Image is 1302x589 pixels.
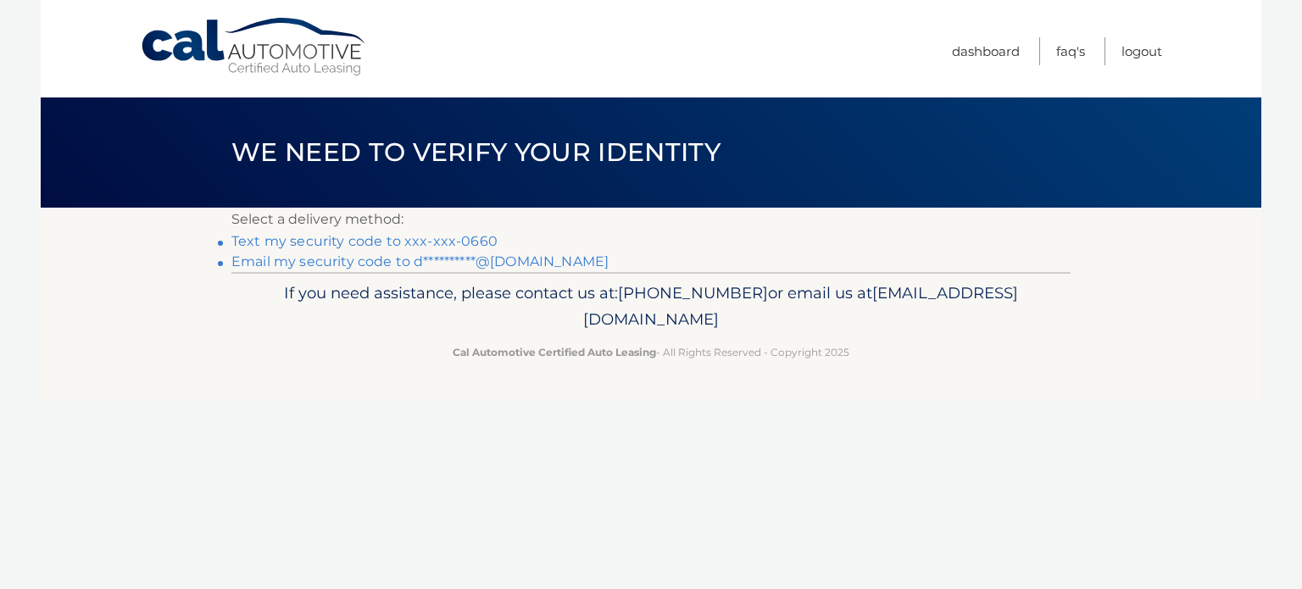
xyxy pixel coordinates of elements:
a: Dashboard [952,37,1020,65]
a: Logout [1121,37,1162,65]
p: If you need assistance, please contact us at: or email us at [242,280,1060,334]
a: Text my security code to xxx-xxx-0660 [231,233,498,249]
a: FAQ's [1056,37,1085,65]
a: Email my security code to d**********@[DOMAIN_NAME] [231,253,609,269]
strong: Cal Automotive Certified Auto Leasing [453,346,656,358]
p: Select a delivery method: [231,208,1071,231]
span: We need to verify your identity [231,136,721,168]
span: [PHONE_NUMBER] [618,283,768,303]
p: - All Rights Reserved - Copyright 2025 [242,343,1060,361]
a: Cal Automotive [140,17,369,77]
